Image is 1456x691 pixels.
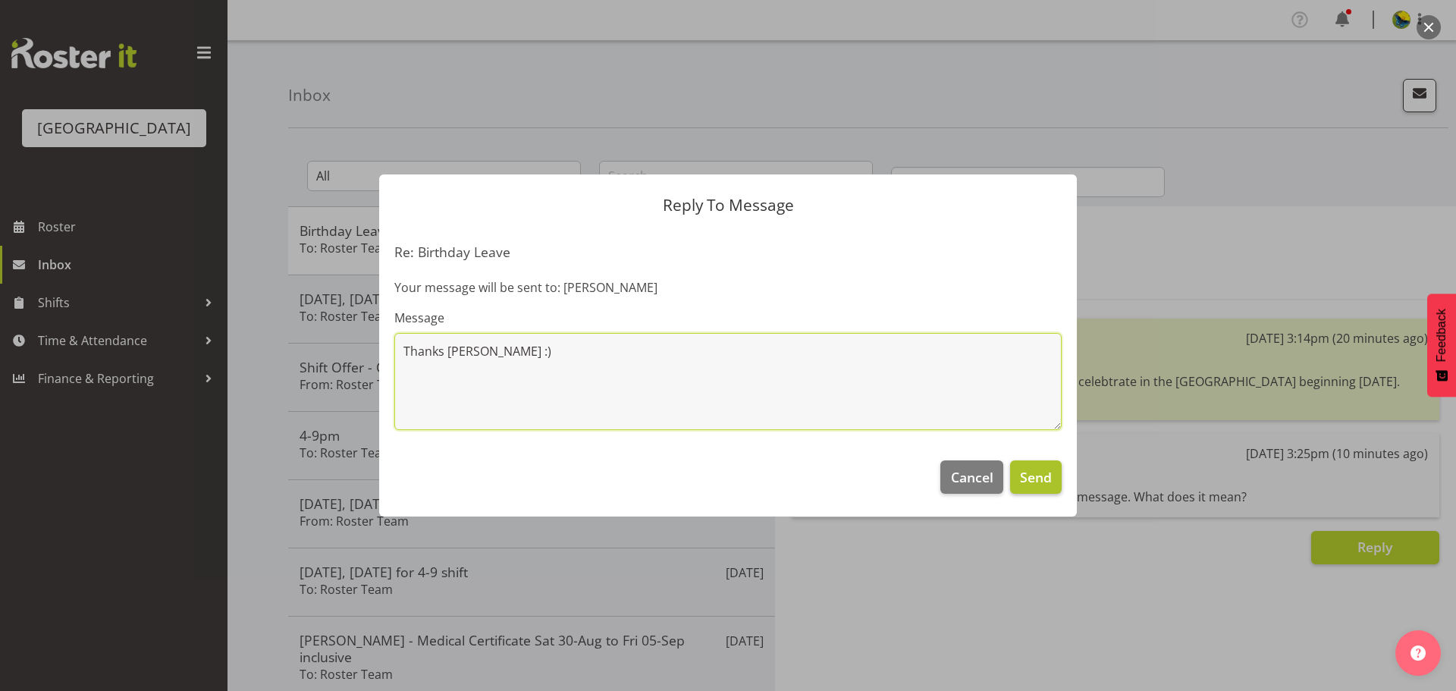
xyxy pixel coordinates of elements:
[394,309,1062,327] label: Message
[1010,460,1062,494] button: Send
[1020,467,1052,487] span: Send
[394,197,1062,213] p: Reply To Message
[1427,294,1456,397] button: Feedback - Show survey
[394,243,1062,260] h5: Re: Birthday Leave
[940,460,1003,494] button: Cancel
[394,278,1062,297] p: Your message will be sent to: [PERSON_NAME]
[951,467,993,487] span: Cancel
[1435,309,1448,362] span: Feedback
[1410,645,1426,661] img: help-xxl-2.png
